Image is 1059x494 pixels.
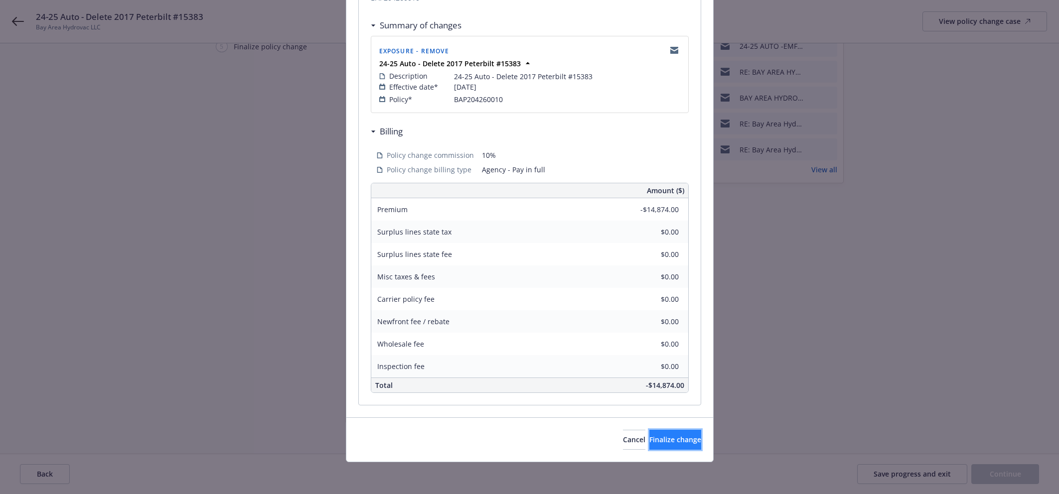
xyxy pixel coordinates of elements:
h3: Summary of changes [380,19,461,32]
h3: Billing [380,125,403,138]
input: 0.00 [620,314,685,329]
span: Amount ($) [647,185,684,196]
span: Surplus lines state tax [377,227,452,237]
input: 0.00 [620,269,685,284]
strong: 24-25 Auto - Delete 2017 Peterbilt #15383 [379,59,521,68]
span: Finalize change [649,435,701,444]
input: 0.00 [620,202,685,217]
span: Newfront fee / rebate [377,317,450,326]
span: 10% [482,150,683,160]
span: [DATE] [454,82,476,92]
span: Cancel [623,435,645,444]
span: Policy* [389,94,412,105]
span: Total [375,380,393,390]
button: Cancel [623,430,645,450]
span: Inspection fee [377,362,425,371]
input: 0.00 [620,247,685,262]
div: Billing [371,125,403,138]
span: BAP204260010 [454,94,503,105]
span: Exposure - Remove [379,47,449,55]
button: Finalize change [649,430,701,450]
div: Summary of changes [371,19,461,32]
span: Misc taxes & fees [377,272,435,281]
span: Effective date* [389,82,438,92]
span: Agency - Pay in full [482,164,683,175]
input: 0.00 [620,225,685,240]
span: Policy change billing type [387,164,471,175]
input: 0.00 [620,292,685,307]
input: 0.00 [620,337,685,352]
span: 24-25 Auto - Delete 2017 Peterbilt #15383 [454,71,593,82]
span: Premium [377,205,408,214]
span: Surplus lines state fee [377,249,452,259]
span: Wholesale fee [377,339,424,349]
span: Description [389,71,428,81]
span: Policy change commission [387,150,474,160]
input: 0.00 [620,359,685,374]
span: Carrier policy fee [377,294,435,304]
span: -$14,874.00 [646,380,684,390]
a: copyLogging [668,44,680,56]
